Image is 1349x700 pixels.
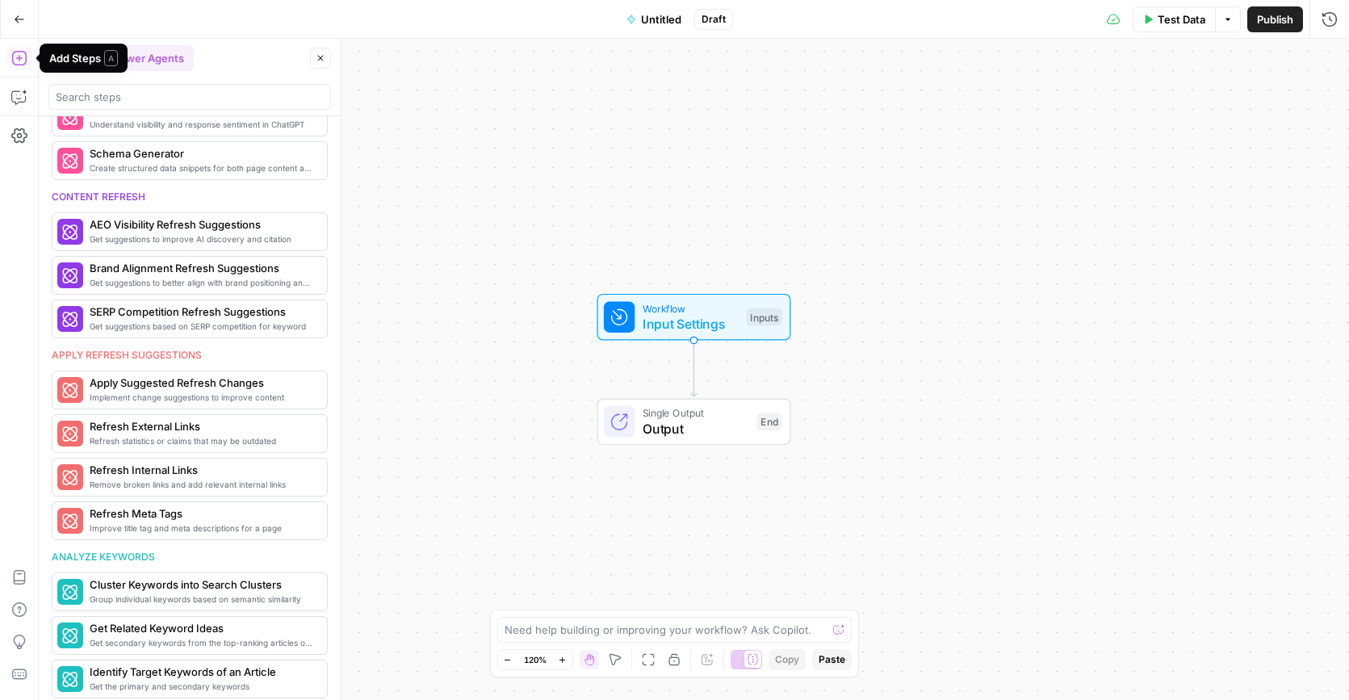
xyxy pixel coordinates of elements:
[775,652,799,667] span: Copy
[52,348,328,363] div: Apply refresh suggestions
[90,434,314,447] span: Refresh statistics or claims that may be outdated
[90,593,314,606] span: Group individual keywords based on semantic similarity
[90,375,314,391] span: Apply Suggested Refresh Changes
[1158,11,1205,27] span: Test Data
[641,11,681,27] span: Untitled
[617,6,691,32] button: Untitled
[90,276,314,289] span: Get suggestions to better align with brand positioning and tone
[544,294,844,341] div: WorkflowInput SettingsInputs
[757,413,782,431] div: End
[90,664,314,680] span: Identify Target Keywords of an Article
[643,405,749,421] span: Single Output
[1257,11,1293,27] span: Publish
[56,89,324,105] input: Search steps
[90,522,314,534] span: Improve title tag and meta descriptions for a page
[90,636,314,649] span: Get secondary keywords from the top-ranking articles of a target search term
[90,391,314,404] span: Implement change suggestions to improve content
[52,190,328,204] div: Content refresh
[643,300,739,316] span: Workflow
[52,550,328,564] div: Analyze keywords
[90,505,314,522] span: Refresh Meta Tags
[90,576,314,593] span: Cluster Keywords into Search Clusters
[90,118,314,131] span: Understand visibility and response sentiment in ChatGPT
[1247,6,1303,32] button: Publish
[544,399,844,446] div: Single OutputOutputEnd
[90,680,314,693] span: Get the primary and secondary keywords
[103,45,194,71] button: Power Agents
[702,12,726,27] span: Draft
[90,216,314,233] span: AEO Visibility Refresh Suggestions
[90,478,314,491] span: Remove broken links and add relevant internal links
[90,145,314,161] span: Schema Generator
[90,161,314,174] span: Create structured data snippets for both page content and images
[524,653,547,666] span: 120%
[49,50,118,66] div: Add Steps
[90,260,314,276] span: Brand Alignment Refresh Suggestions
[90,304,314,320] span: SERP Competition Refresh Suggestions
[769,649,806,670] button: Copy
[90,620,314,636] span: Get Related Keyword Ideas
[90,418,314,434] span: Refresh External Links
[819,652,845,667] span: Paste
[812,649,852,670] button: Paste
[90,320,314,333] span: Get suggestions based on SERP competition for keyword
[90,233,314,245] span: Get suggestions to improve AI discovery and citation
[746,308,781,326] div: Inputs
[643,419,749,438] span: Output
[104,50,118,66] span: A
[691,341,697,397] g: Edge from start to end
[1133,6,1215,32] button: Test Data
[643,314,739,333] span: Input Settings
[90,462,314,478] span: Refresh Internal Links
